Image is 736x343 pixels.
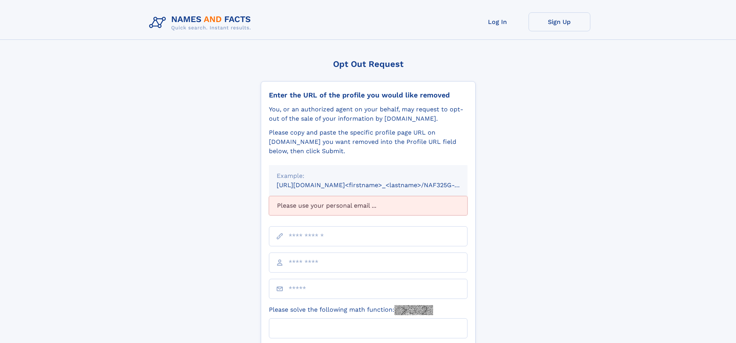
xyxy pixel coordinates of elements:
label: Please solve the following math function: [269,305,433,315]
div: Example: [277,171,460,181]
div: Opt Out Request [261,59,476,69]
div: Please copy and paste the specific profile page URL on [DOMAIN_NAME] you want removed into the Pr... [269,128,467,156]
small: [URL][DOMAIN_NAME]<firstname>_<lastname>/NAF325G-xxxxxxxx [277,181,482,189]
a: Sign Up [529,12,590,31]
div: Enter the URL of the profile you would like removed [269,91,467,99]
a: Log In [467,12,529,31]
div: You, or an authorized agent on your behalf, may request to opt-out of the sale of your informatio... [269,105,467,123]
div: Please use your personal email ... [269,196,467,215]
img: Logo Names and Facts [146,12,257,33]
